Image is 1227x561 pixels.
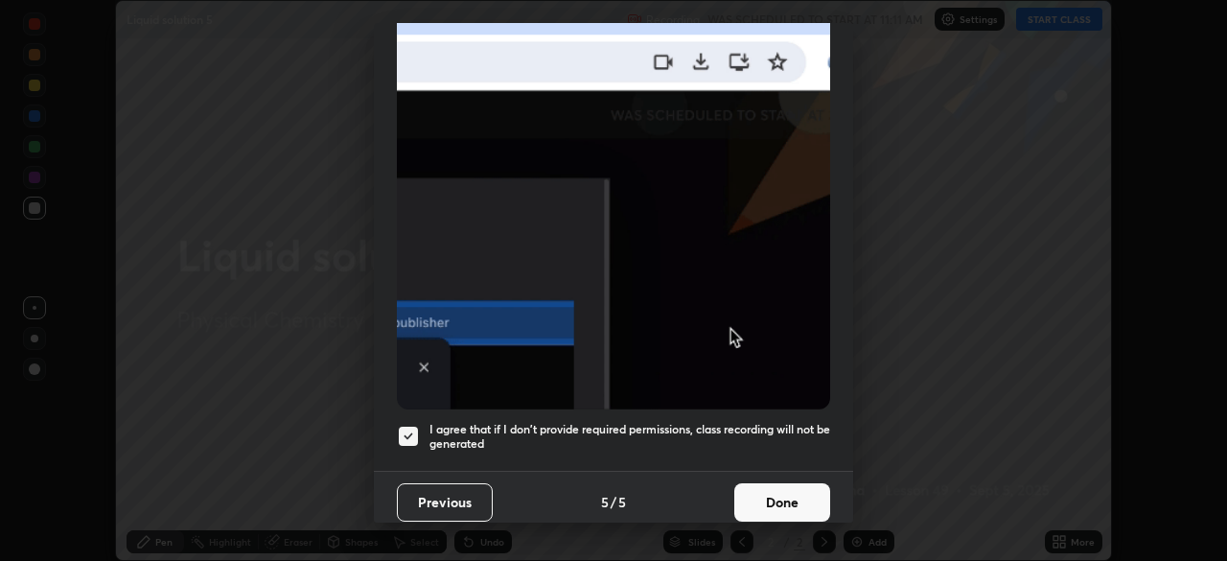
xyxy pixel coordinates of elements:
[397,483,493,522] button: Previous
[734,483,830,522] button: Done
[618,492,626,512] h4: 5
[429,422,830,452] h5: I agree that if I don't provide required permissions, class recording will not be generated
[611,492,616,512] h4: /
[601,492,609,512] h4: 5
